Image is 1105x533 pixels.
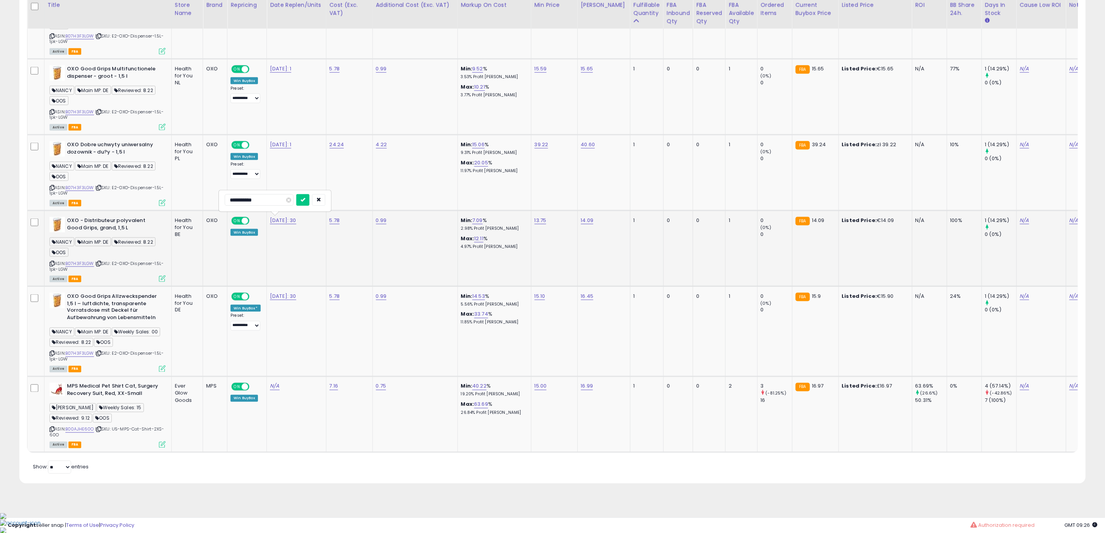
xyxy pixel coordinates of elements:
small: (0%) [761,73,772,79]
div: Cause Low ROI [1020,1,1063,9]
a: 39.22 [535,141,548,149]
span: NANCY [50,86,74,95]
b: OXO - Distributeur polyvalent Good Grips, grand, 1,5 L [67,217,161,233]
p: 2.98% Profit [PERSON_NAME] [461,226,525,231]
a: B07H3F3LGW [65,33,94,39]
div: £16.97 [842,383,906,390]
small: FBA [796,383,810,391]
span: OOS [50,248,68,257]
div: 0 [696,65,719,72]
div: zł 39.22 [842,141,906,148]
span: ON [232,66,242,73]
a: N/A [1020,217,1029,224]
div: Win BuyBox [231,395,258,402]
span: OFF [248,142,261,149]
div: 0 [761,141,792,148]
a: B00AJHE60O [65,426,94,433]
div: Preset: [231,162,261,179]
b: Max: [461,159,475,166]
div: Notes [1069,1,1098,9]
div: 0 (0%) [985,79,1016,86]
span: FBA [68,48,82,55]
a: 7.09 [472,217,483,224]
span: Main MP: DE [75,328,111,337]
span: Weekly Sales: 15 [97,403,144,412]
div: % [461,293,525,307]
div: % [461,311,525,325]
div: Health for You PL [175,141,197,162]
a: 33.74 [474,311,488,318]
span: Main MP: DE [75,86,111,95]
a: 5.78 [330,292,340,300]
span: | SKU: U5-MPS-Cat-Shirt-2XS-60O [50,426,164,438]
div: Win BuyBox [231,77,258,84]
div: Ordered Items [761,1,789,17]
span: All listings currently available for purchase on Amazon [50,366,67,372]
div: Win BuyBox * [231,305,261,312]
div: % [461,84,525,98]
b: Min: [461,65,473,72]
a: 63.69 [474,401,488,408]
div: 0 [761,231,792,238]
p: 11.97% Profit [PERSON_NAME] [461,168,525,174]
div: ASIN: [50,217,166,281]
div: ASIN: [50,383,166,447]
span: Reviewed: 8.22 [112,162,155,171]
span: [PERSON_NAME] [50,403,96,412]
div: Date Replen/Units [270,1,323,9]
span: ON [232,384,242,390]
div: 1 [634,65,658,72]
b: Listed Price: [842,383,877,390]
b: Listed Price: [842,217,877,224]
span: | SKU: E2-OXO-Dispenser-1.5L-1pk-LGW [50,184,164,196]
a: 0.99 [376,65,387,73]
span: FBA [68,366,82,372]
div: OXO [206,65,221,72]
div: 0 [761,307,792,314]
span: OFF [248,218,261,224]
span: All listings currently available for purchase on Amazon [50,442,67,448]
b: Min: [461,141,473,148]
div: Health for You NL [175,65,197,87]
div: ASIN: [50,141,166,205]
a: 15.00 [535,383,547,390]
div: 77% [950,65,976,72]
a: N/A [1020,292,1029,300]
a: [DATE]: 30 [270,217,296,224]
a: 12.11 [474,235,483,243]
div: 2 [729,383,751,390]
span: Reviewed: 8.22 [112,237,155,246]
div: 24% [950,293,976,300]
div: N/A [915,293,941,300]
div: OXO [206,141,221,148]
small: FBA [796,141,810,150]
div: 4 (57.14%) [985,383,1016,390]
b: OXO Dobre uchwyty uniwersalny dozownik - du?y - 1,5 l [67,141,161,157]
b: OXO Good Grips Allzweckspender 1,5 l – luftdichte, transparente Vorratsdose mit Deckel für Aufbew... [67,293,161,323]
div: 0 (0%) [985,307,1016,314]
div: 1 (14.29%) [985,217,1016,224]
small: FBA [796,217,810,226]
div: [PERSON_NAME] [581,1,627,9]
span: FBA [68,276,82,282]
div: Ever Glow Goods [175,383,197,404]
span: Weekly Sales: 00 [112,328,161,337]
b: Min: [461,292,473,300]
a: 0.99 [376,292,387,300]
a: 13.75 [535,217,547,224]
span: 39.24 [812,141,826,148]
div: 0 [761,79,792,86]
a: N/A [1069,65,1079,73]
div: Preset: [231,313,261,330]
span: All listings currently available for purchase on Amazon [50,200,67,207]
a: N/A [1020,383,1029,390]
span: 14.09 [812,217,825,224]
span: FBA [68,442,82,448]
span: NANCY [50,328,74,337]
div: 16 [761,397,792,404]
small: (26.6%) [921,390,938,396]
div: 1 (14.29%) [985,293,1016,300]
a: B07H3F3LGW [65,184,94,191]
div: Brand [206,1,224,9]
div: Listed Price [842,1,909,9]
